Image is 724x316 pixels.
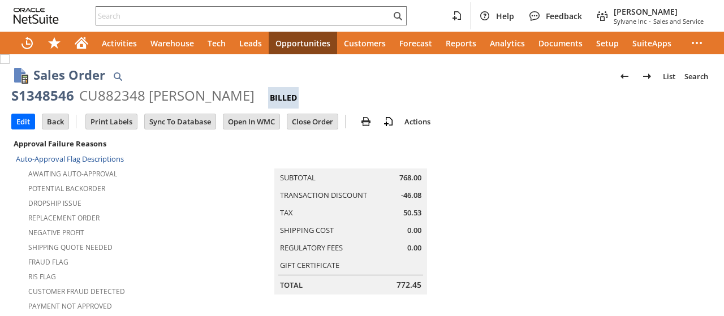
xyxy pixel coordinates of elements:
span: 768.00 [399,172,421,183]
div: Billed [268,87,299,109]
img: add-record.svg [382,115,395,128]
span: Setup [596,38,619,49]
input: Print Labels [86,114,137,129]
span: Activities [102,38,137,49]
img: Quick Find [111,70,124,83]
a: Transaction Discount [280,190,367,200]
span: Tech [208,38,226,49]
caption: Summary [274,150,427,168]
span: Opportunities [275,38,330,49]
span: Sylvane Inc [614,17,647,25]
a: Warehouse [144,32,201,54]
div: S1348546 [11,86,74,105]
span: Documents [538,38,583,49]
input: Search [96,9,391,23]
a: Total [280,280,303,290]
a: List [658,67,680,85]
input: Open In WMC [223,114,279,129]
svg: Home [75,36,88,50]
span: Sales and Service [653,17,704,25]
a: Potential Backorder [28,184,105,193]
input: Close Order [287,114,338,129]
a: Customers [337,32,393,54]
span: 0.00 [407,225,421,236]
span: Analytics [490,38,525,49]
a: Opportunities [269,32,337,54]
span: 50.53 [403,207,421,218]
svg: Search [391,9,404,23]
a: Forecast [393,32,439,54]
a: Subtotal [280,172,316,183]
a: Dropship Issue [28,198,81,208]
a: Recent Records [14,32,41,54]
span: Reports [446,38,476,49]
input: Edit [12,114,35,129]
svg: Shortcuts [48,36,61,50]
a: Gift Certificate [280,260,339,270]
span: [PERSON_NAME] [614,6,704,17]
a: Activities [95,32,144,54]
a: Tech [201,32,232,54]
span: - [649,17,651,25]
a: Reports [439,32,483,54]
span: SuiteApps [632,38,671,49]
a: Fraud Flag [28,257,68,267]
a: Payment not approved [28,301,112,311]
a: Leads [232,32,269,54]
a: Awaiting Auto-Approval [28,169,117,179]
div: Shortcuts [41,32,68,54]
a: SuiteApps [626,32,678,54]
a: RIS flag [28,272,56,282]
a: Analytics [483,32,532,54]
img: Next [640,70,654,83]
span: Warehouse [150,38,194,49]
svg: Recent Records [20,36,34,50]
div: Approval Failure Reasons [11,136,240,151]
span: Feedback [546,11,582,21]
a: Customer Fraud Detected [28,287,125,296]
img: Previous [618,70,631,83]
a: Setup [589,32,626,54]
a: Shipping Quote Needed [28,243,113,252]
span: Leads [239,38,262,49]
a: Documents [532,32,589,54]
input: Sync To Database [145,114,216,129]
div: More menus [683,32,710,54]
span: 0.00 [407,243,421,253]
h1: Sales Order [33,66,105,84]
a: Actions [400,116,435,127]
svg: logo [14,8,59,24]
span: Help [496,11,514,21]
img: print.svg [359,115,373,128]
a: Shipping Cost [280,225,334,235]
span: -46.08 [401,190,421,201]
input: Back [42,114,68,129]
a: Home [68,32,95,54]
a: Regulatory Fees [280,243,343,253]
a: Search [680,67,713,85]
span: 772.45 [397,279,421,291]
span: Forecast [399,38,432,49]
a: Tax [280,207,293,218]
span: Customers [344,38,386,49]
div: CU882348 [PERSON_NAME] [79,86,255,105]
a: Replacement Order [28,213,100,223]
a: Auto-Approval Flag Descriptions [16,154,124,164]
a: Negative Profit [28,228,84,237]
